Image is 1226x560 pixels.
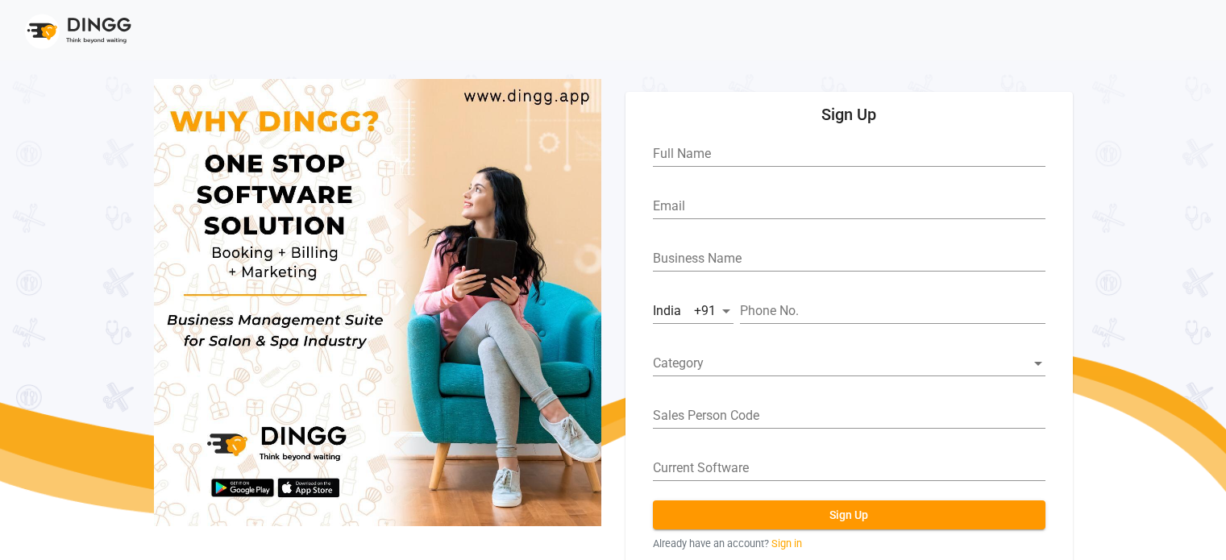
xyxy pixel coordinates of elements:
span: India +91 [653,303,716,318]
button: Sign Up [653,500,1045,529]
span: Already have an account? [653,536,769,551]
input: current software (if any) [653,461,1045,475]
span: Sign Up [829,508,868,521]
a: Sign in [771,536,802,551]
h5: Sign Up [638,105,1060,124]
